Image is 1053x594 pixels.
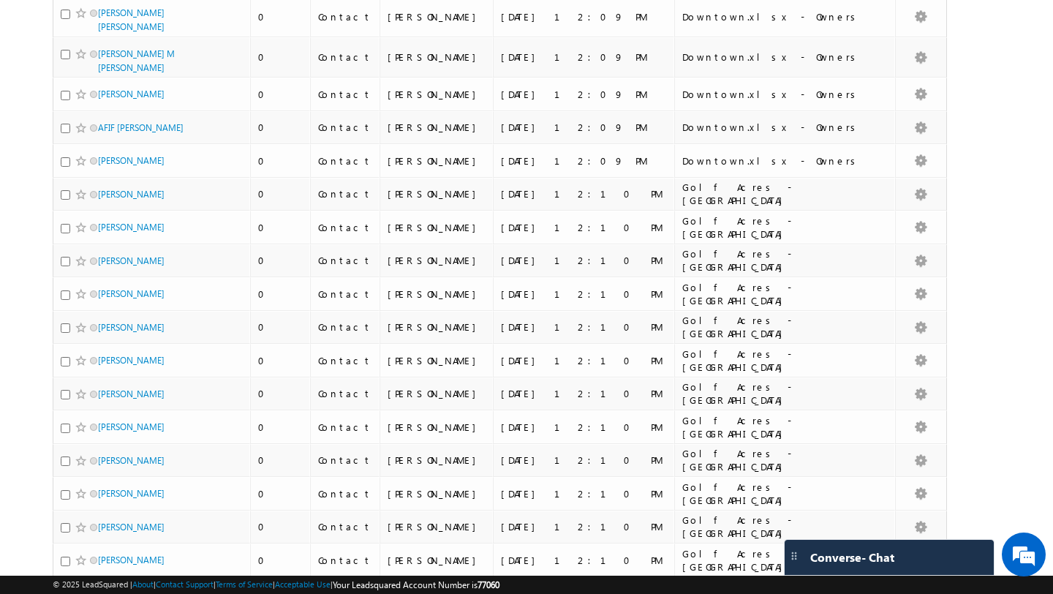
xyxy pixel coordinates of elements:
div: Golf Acres - [GEOGRAPHIC_DATA] [682,314,883,340]
a: [PERSON_NAME] [PERSON_NAME] [98,7,165,32]
span: © 2025 LeadSquared | | | | | [53,578,499,592]
div: Contact [318,487,374,500]
div: [PERSON_NAME] [388,154,486,168]
div: 0 [258,50,303,64]
div: Golf Acres - [GEOGRAPHIC_DATA] [682,347,883,374]
a: [PERSON_NAME] [98,255,165,266]
div: Contact [318,387,374,400]
div: Contact [318,10,374,23]
textarea: Type your message and hit 'Enter' [19,135,267,438]
div: 0 [258,154,303,168]
div: Golf Acres - [GEOGRAPHIC_DATA] [682,281,883,307]
div: [DATE] 12:09 PM [501,154,668,168]
a: [PERSON_NAME] [98,155,165,166]
div: Downtown.xlsx - Owners [682,121,883,134]
a: [PERSON_NAME] [98,322,165,333]
div: [DATE] 12:10 PM [501,520,668,533]
div: [PERSON_NAME] [388,50,486,64]
div: [PERSON_NAME] [388,354,486,367]
div: Contact [318,187,374,200]
a: [PERSON_NAME] [98,355,165,366]
div: Contact [318,221,374,234]
div: 0 [258,520,303,533]
div: [PERSON_NAME] [388,520,486,533]
div: [DATE] 12:10 PM [501,454,668,467]
div: Contact [318,554,374,567]
a: [PERSON_NAME] [98,554,165,565]
div: [DATE] 12:09 PM [501,50,668,64]
div: Golf Acres - [GEOGRAPHIC_DATA] [682,514,883,540]
div: 0 [258,554,303,567]
em: Start Chat [199,451,265,470]
div: Contact [318,154,374,168]
div: Contact [318,320,374,334]
div: Minimize live chat window [240,7,275,42]
div: [DATE] 12:10 PM [501,287,668,301]
span: Your Leadsquared Account Number is [333,579,499,590]
a: [PERSON_NAME] M [PERSON_NAME] [98,48,175,73]
div: [DATE] 12:10 PM [501,187,668,200]
div: [PERSON_NAME] [388,421,486,434]
div: 0 [258,287,303,301]
div: [DATE] 12:10 PM [501,254,668,267]
div: [DATE] 12:09 PM [501,10,668,23]
a: [PERSON_NAME] [98,455,165,466]
div: [PERSON_NAME] [388,187,486,200]
div: [PERSON_NAME] [388,10,486,23]
a: [PERSON_NAME] [98,89,165,99]
div: Golf Acres - [GEOGRAPHIC_DATA] [682,447,883,473]
a: [PERSON_NAME] [98,189,165,200]
div: 0 [258,88,303,101]
a: [PERSON_NAME] [98,222,165,233]
div: 0 [258,121,303,134]
div: 0 [258,10,303,23]
img: d_60004797649_company_0_60004797649 [25,77,61,96]
div: 0 [258,354,303,367]
div: Chat with us now [76,77,246,96]
div: [PERSON_NAME] [388,88,486,101]
div: [PERSON_NAME] [388,487,486,500]
div: Downtown.xlsx - Owners [682,10,883,23]
div: Golf Acres - [GEOGRAPHIC_DATA] [682,547,883,574]
div: [DATE] 12:09 PM [501,88,668,101]
div: Contact [318,121,374,134]
a: [PERSON_NAME] [98,388,165,399]
div: Golf Acres - [GEOGRAPHIC_DATA] [682,247,883,274]
div: [PERSON_NAME] [388,320,486,334]
div: [DATE] 12:10 PM [501,554,668,567]
div: [DATE] 12:10 PM [501,320,668,334]
img: carter-drag [788,550,800,562]
div: Golf Acres - [GEOGRAPHIC_DATA] [682,380,883,407]
div: 0 [258,454,303,467]
div: Downtown.xlsx - Owners [682,50,883,64]
div: Contact [318,454,374,467]
div: Contact [318,88,374,101]
a: About [132,579,154,589]
div: 0 [258,221,303,234]
div: 0 [258,387,303,400]
a: Terms of Service [216,579,273,589]
div: Golf Acres - [GEOGRAPHIC_DATA] [682,481,883,507]
div: Contact [318,421,374,434]
a: [PERSON_NAME] [98,288,165,299]
div: Golf Acres - [GEOGRAPHIC_DATA] [682,181,883,207]
div: [PERSON_NAME] [388,554,486,567]
div: Contact [318,520,374,533]
div: 0 [258,254,303,267]
a: Contact Support [156,579,214,589]
a: [PERSON_NAME] [98,421,165,432]
div: Contact [318,254,374,267]
div: 0 [258,187,303,200]
a: [PERSON_NAME] [98,488,165,499]
div: [DATE] 12:09 PM [501,121,668,134]
div: Golf Acres - [GEOGRAPHIC_DATA] [682,414,883,440]
div: Contact [318,50,374,64]
div: Downtown.xlsx - Owners [682,88,883,101]
div: [PERSON_NAME] [388,254,486,267]
div: [DATE] 12:10 PM [501,421,668,434]
span: Converse - Chat [810,551,894,564]
a: [PERSON_NAME] [98,522,165,533]
div: [PERSON_NAME] [388,387,486,400]
div: [DATE] 12:10 PM [501,487,668,500]
span: 77060 [478,579,499,590]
